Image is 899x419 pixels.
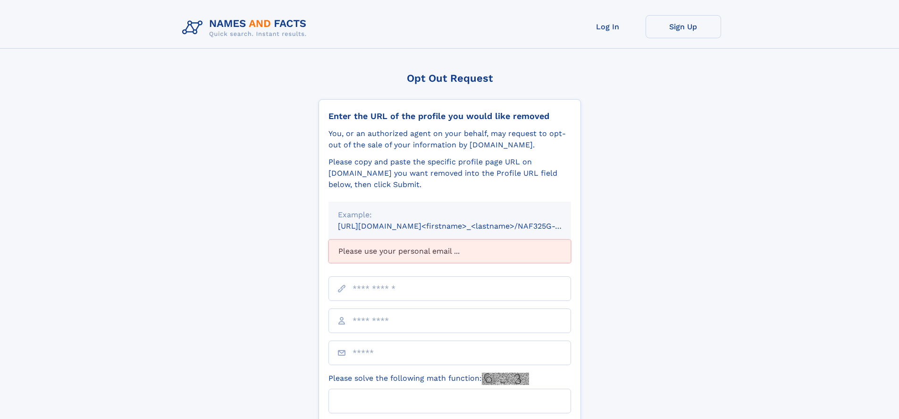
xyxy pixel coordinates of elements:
div: Opt Out Request [319,72,581,84]
div: Example: [338,209,562,221]
div: Enter the URL of the profile you would like removed [328,111,571,121]
label: Please solve the following math function: [328,373,529,385]
div: Please copy and paste the specific profile page URL on [DOMAIN_NAME] you want removed into the Pr... [328,156,571,190]
div: Please use your personal email ... [328,239,571,263]
a: Log In [570,15,646,38]
a: Sign Up [646,15,721,38]
small: [URL][DOMAIN_NAME]<firstname>_<lastname>/NAF325G-xxxxxxxx [338,222,589,231]
div: You, or an authorized agent on your behalf, may request to opt-out of the sale of your informatio... [328,128,571,151]
img: Logo Names and Facts [178,15,314,41]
